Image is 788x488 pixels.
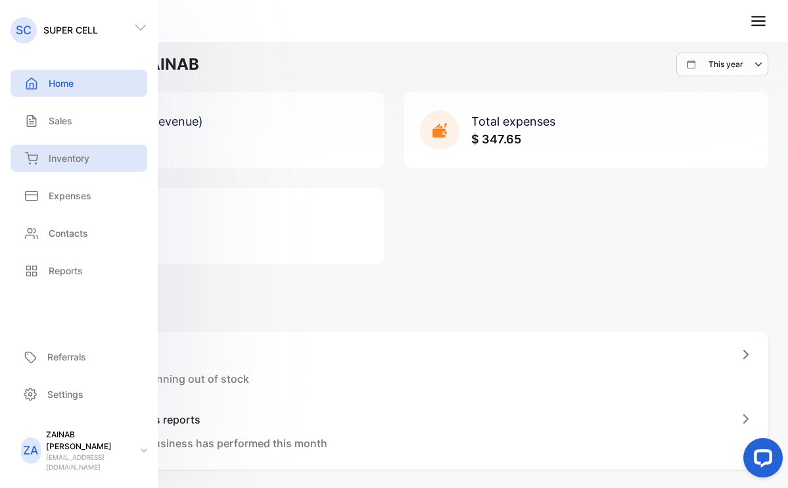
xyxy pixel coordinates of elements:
[16,22,32,39] p: SC
[49,114,72,128] p: Sales
[49,226,88,240] p: Contacts
[47,387,83,401] p: Settings
[76,371,249,387] p: 138 items are running out of stock
[46,429,130,452] p: ZAINAB [PERSON_NAME]
[733,433,788,488] iframe: LiveChat chat widget
[76,435,327,451] p: See how your business has performed this month
[49,264,83,278] p: Reports
[708,59,743,70] p: This year
[46,452,130,472] p: [EMAIL_ADDRESS][DOMAIN_NAME]
[76,412,327,427] h1: Review business reports
[49,189,91,203] p: Expenses
[49,76,74,90] p: Home
[43,23,98,37] p: SUPER CELL
[471,132,521,146] span: $ 347.65
[47,350,86,364] p: Referrals
[23,442,38,459] p: ZA
[20,304,768,320] p: To-do
[676,53,768,76] button: This year
[76,347,249,363] h1: Restock item
[49,151,89,165] p: Inventory
[471,114,555,128] span: Total expenses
